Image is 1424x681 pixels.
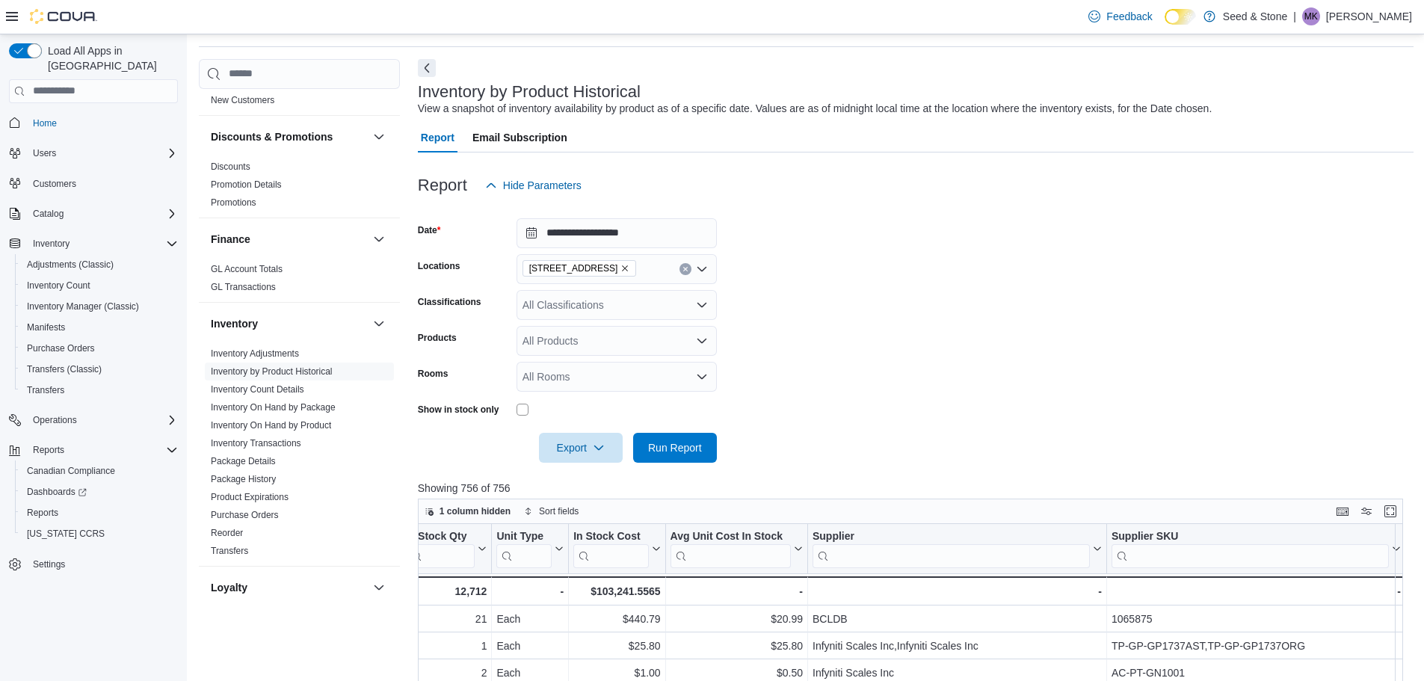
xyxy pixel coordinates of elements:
div: Finance [199,260,400,302]
a: Inventory Adjustments [211,348,299,359]
div: Avg Unit Cost In Stock [670,529,790,543]
a: Adjustments (Classic) [21,256,120,274]
a: GL Transactions [211,282,276,292]
button: Supplier SKU [1112,529,1401,567]
div: Infyniti Scales Inc,Infyniti Scales Inc [813,637,1102,655]
div: Unit Type [496,529,552,567]
button: In Stock Cost [573,529,660,567]
span: Email Subscription [472,123,567,152]
span: Sort fields [539,505,579,517]
span: New Customers [211,94,274,106]
a: Transfers [21,381,70,399]
span: Canadian Compliance [21,462,178,480]
button: [US_STATE] CCRS [15,523,184,544]
span: Promotion Details [211,179,282,191]
button: Loyalty [370,579,388,597]
a: Transfers (Classic) [21,360,108,378]
button: Users [3,143,184,164]
button: Inventory [211,316,367,331]
div: In Stock Cost [573,529,648,543]
div: In Stock Cost [573,529,648,567]
div: Each [496,637,564,655]
button: Discounts & Promotions [370,128,388,146]
div: TP-GP-GP1737AST,TP-GP-GP1737ORG [1112,637,1401,655]
div: $25.80 [573,637,660,655]
a: Package History [211,474,276,484]
span: Export [548,433,614,463]
div: 1 [406,637,487,655]
span: Inventory Count [21,277,178,295]
span: Discounts [211,161,250,173]
a: Reorder [211,528,243,538]
p: [PERSON_NAME] [1326,7,1412,25]
button: In Stock Qty [406,529,487,567]
span: Inventory Count [27,280,90,292]
div: Each [496,610,564,628]
span: Dashboards [21,483,178,501]
span: Inventory On Hand by Product [211,419,331,431]
span: GL Transactions [211,281,276,293]
span: Inventory Manager (Classic) [21,298,178,315]
a: Canadian Compliance [21,462,121,480]
span: Operations [33,414,77,426]
span: Purchase Orders [27,342,95,354]
button: Open list of options [696,263,708,275]
a: Inventory Count Details [211,384,304,395]
span: Home [33,117,57,129]
span: Inventory by Product Historical [211,366,333,378]
div: 21 [406,610,487,628]
button: Discounts & Promotions [211,129,367,144]
button: Transfers [15,380,184,401]
div: BCLDB [813,610,1102,628]
h3: Inventory [211,316,258,331]
div: $440.79 [573,610,660,628]
button: Home [3,112,184,134]
span: Purchase Orders [211,509,279,521]
span: Settings [33,558,65,570]
a: Inventory by Product Historical [211,366,333,377]
span: Feedback [1106,9,1152,24]
p: Showing 756 of 756 [418,481,1414,496]
a: Purchase Orders [211,510,279,520]
a: Transfers [211,546,248,556]
div: Supplier [813,529,1090,543]
span: Reports [27,441,178,459]
button: Settings [3,553,184,575]
button: Transfers (Classic) [15,359,184,380]
span: Transfers [27,384,64,396]
button: Next [418,59,436,77]
div: $20.99 [670,610,802,628]
div: - [670,582,802,600]
button: Catalog [3,203,184,224]
span: Reorder [211,527,243,539]
label: Date [418,224,441,236]
a: Home [27,114,63,132]
button: Display options [1357,502,1375,520]
button: Run Report [633,433,717,463]
span: Customers [33,178,76,190]
span: Transfers [21,381,178,399]
span: Inventory [33,238,70,250]
button: Export [539,433,623,463]
span: Promotions [211,197,256,209]
span: Manifests [27,321,65,333]
button: Hide Parameters [479,170,588,200]
span: Settings [27,555,178,573]
span: Adjustments (Classic) [21,256,178,274]
input: Dark Mode [1165,9,1196,25]
button: Customers [3,173,184,194]
div: In Stock Qty [406,529,475,567]
button: Loyalty [211,580,367,595]
a: Purchase Orders [21,339,101,357]
div: Supplier SKU [1112,529,1389,543]
button: Finance [370,230,388,248]
button: Open list of options [696,299,708,311]
a: Promotions [211,197,256,208]
div: Supplier [813,529,1090,567]
span: Customers [27,174,178,193]
button: Enter fullscreen [1381,502,1399,520]
span: Product Expirations [211,491,289,503]
a: Inventory Count [21,277,96,295]
span: Washington CCRS [21,525,178,543]
div: - [813,582,1102,600]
